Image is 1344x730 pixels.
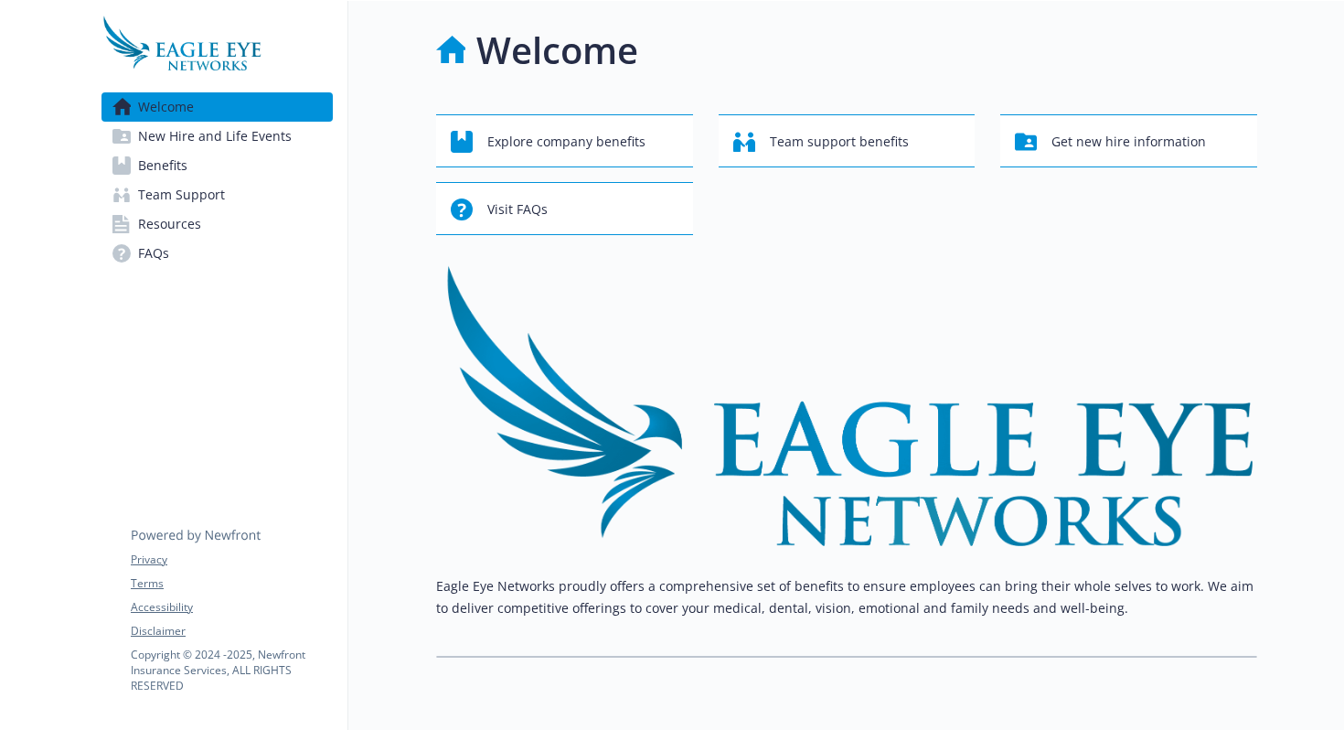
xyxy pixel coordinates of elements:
h1: Welcome [476,23,638,78]
a: Resources [101,209,333,239]
span: Visit FAQs [487,192,548,227]
a: Team Support [101,180,333,209]
p: Eagle Eye Networks proudly offers a comprehensive set of benefits to ensure employees can bring t... [436,575,1257,619]
button: Visit FAQs [436,182,693,235]
span: New Hire and Life Events [138,122,292,151]
a: Disclaimer [131,623,332,639]
img: overview page banner [436,264,1257,546]
button: Explore company benefits [436,114,693,167]
a: Privacy [131,552,332,568]
span: Explore company benefits [487,124,645,159]
a: Benefits [101,151,333,180]
span: FAQs [138,239,169,268]
span: Welcome [138,92,194,122]
a: Terms [131,575,332,592]
span: Benefits [138,151,187,180]
a: New Hire and Life Events [101,122,333,151]
span: Get new hire information [1051,124,1206,159]
a: Welcome [101,92,333,122]
span: Team Support [138,180,225,209]
a: FAQs [101,239,333,268]
p: Copyright © 2024 - 2025 , Newfront Insurance Services, ALL RIGHTS RESERVED [131,647,332,693]
a: Accessibility [131,599,332,616]
span: Resources [138,209,201,239]
button: Get new hire information [1000,114,1257,167]
span: Team support benefits [770,124,909,159]
button: Team support benefits [719,114,976,167]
